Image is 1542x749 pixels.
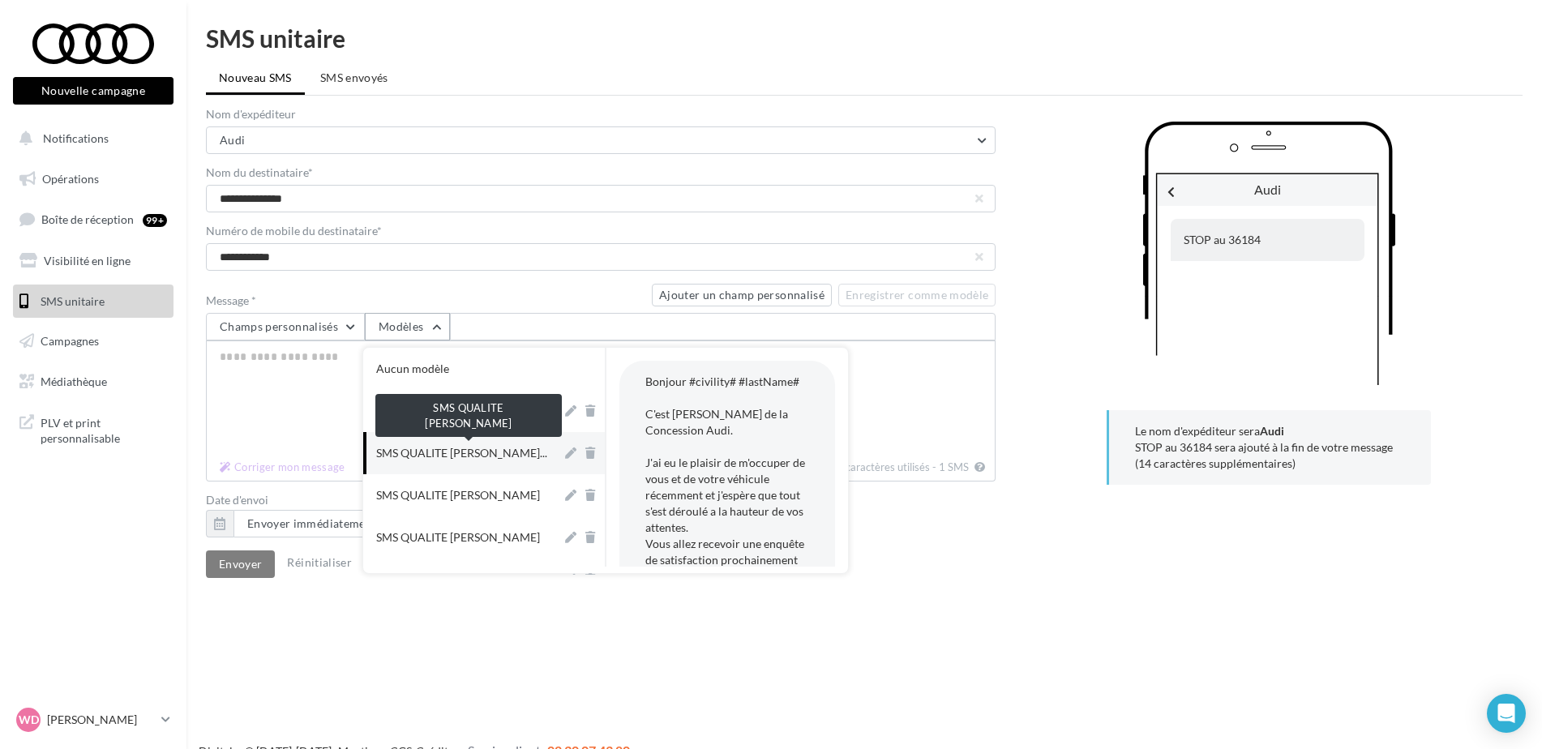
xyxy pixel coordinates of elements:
label: Nom d'expéditeur [206,109,996,120]
a: Médiathèque [10,365,177,399]
button: Modèles [365,313,450,340]
div: STOP au 36184 [1171,219,1364,261]
label: Date d'envoi [206,494,996,506]
button: Envoyer immédiatement [206,510,390,537]
button: Enregistrer comme modèle [838,284,996,306]
a: Visibilité en ligne [10,244,177,278]
span: 1 SMS [939,460,969,473]
button: Envoyer [206,550,275,578]
span: Visibilité en ligne [44,254,131,267]
button: SMS QUALITE [PERSON_NAME]... [363,432,555,474]
span: Campagnes [41,334,99,348]
button: Ajouter un champ personnalisé [652,284,832,306]
button: Aucun modèle [363,348,605,390]
span: PLV et print personnalisable [41,412,167,447]
label: Nom du destinataire [206,167,996,178]
p: [PERSON_NAME] [47,712,155,728]
a: Campagnes [10,324,177,358]
label: Numéro de mobile du destinataire [206,225,996,237]
div: Aucun modèle [376,361,449,377]
span: 14 caractères utilisés - [830,460,936,473]
button: Champs personnalisés [206,313,365,340]
span: WD [19,712,39,728]
a: SMS unitaire [10,285,177,319]
button: Réinitialiser [281,553,358,572]
button: SMS QUALITE [PERSON_NAME] [363,474,555,516]
span: SMS envoyés [320,71,388,84]
span: Notifications [43,131,109,145]
button: 14 caractères utilisés - 1 SMS [213,457,352,477]
a: WD [PERSON_NAME] [13,704,173,735]
p: Le nom d'expéditeur sera STOP au 36184 sera ajouté à la fin de votre message (14 caractères suppl... [1135,423,1405,472]
span: SMS unitaire [41,293,105,307]
b: Audi [1260,424,1284,438]
span: Boîte de réception [41,212,134,226]
button: Envoyer immédiatement [233,510,390,537]
span: Opérations [42,172,99,186]
button: SMS QUALITE [PERSON_NAME] [363,390,555,432]
a: Boîte de réception99+ [10,202,177,237]
span: Audi [1254,182,1281,197]
button: Audi [206,126,996,154]
div: SMS [PERSON_NAME] [376,571,490,588]
div: Open Intercom Messenger [1487,694,1526,733]
button: SMS [PERSON_NAME] [363,559,555,601]
div: SMS QUALITE [PERSON_NAME] [375,394,562,437]
button: SMS QUALITE [PERSON_NAME] [363,516,555,559]
button: Nouvelle campagne [13,77,173,105]
span: Audi [220,133,245,147]
span: Médiathèque [41,374,107,388]
button: Notifications [10,122,170,156]
button: Corriger mon message 14 caractères utilisés - 1 SMS [971,457,988,477]
label: Message * [206,295,645,306]
div: 99+ [143,214,167,227]
div: SMS QUALITE [PERSON_NAME] [376,487,540,503]
a: PLV et print personnalisable [10,405,177,453]
a: Opérations [10,162,177,196]
div: SMS QUALITE [PERSON_NAME] [376,529,540,546]
span: SMS QUALITE [PERSON_NAME]... [376,445,547,461]
div: SMS unitaire [206,26,1523,50]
